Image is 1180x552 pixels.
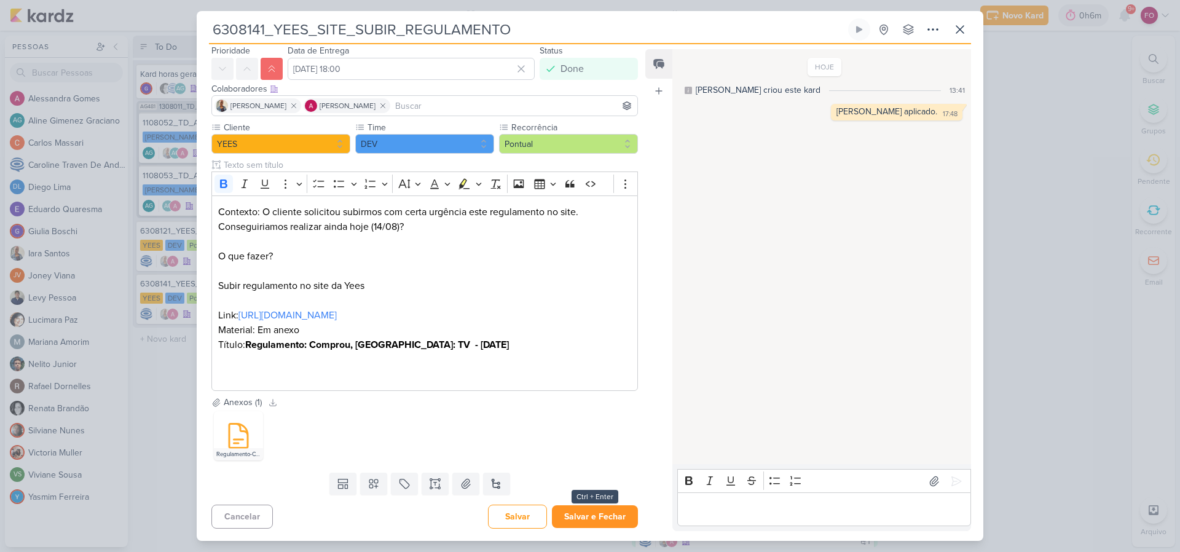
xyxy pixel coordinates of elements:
[854,25,864,34] div: Ligar relógio
[677,492,971,526] div: Editor editing area: main
[499,134,638,154] button: Pontual
[230,100,286,111] span: [PERSON_NAME]
[560,61,584,76] div: Done
[216,100,228,112] img: Iara Santos
[238,309,337,321] a: [URL][DOMAIN_NAME]
[488,505,547,529] button: Salvar
[355,134,494,154] button: DEV
[214,448,263,460] div: Regulamento-Comprou-[GEOGRAPHIC_DATA]-[DATE].docx
[211,195,638,392] div: Editor editing area: main
[221,159,638,172] input: Texto sem título
[552,505,638,528] button: Salvar e Fechar
[218,205,631,382] p: Contexto: O cliente solicitou subirmos com certa urgência este regulamento no site. Conseguiriamo...
[209,18,846,41] input: Kard Sem Título
[211,45,250,56] label: Prioridade
[836,106,937,117] div: [PERSON_NAME] aplicado.
[540,58,638,80] button: Done
[572,490,618,503] div: Ctrl + Enter
[510,121,638,134] label: Recorrência
[211,82,638,95] div: Colaboradores
[393,98,635,113] input: Buscar
[540,45,563,56] label: Status
[696,84,820,97] div: [PERSON_NAME] criou este kard
[943,109,958,119] div: 17:48
[211,172,638,195] div: Editor toolbar
[320,100,376,111] span: [PERSON_NAME]
[305,100,317,112] img: Alessandra Gomes
[366,121,494,134] label: Time
[211,505,273,529] button: Cancelar
[224,396,262,409] div: Anexos (1)
[211,134,350,154] button: YEES
[222,121,350,134] label: Cliente
[950,85,965,96] div: 13:41
[677,469,971,493] div: Editor toolbar
[245,339,509,351] strong: Regulamento: Comprou, [GEOGRAPHIC_DATA]: TV - [DATE]
[288,45,349,56] label: Data de Entrega
[288,58,535,80] input: Select a date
